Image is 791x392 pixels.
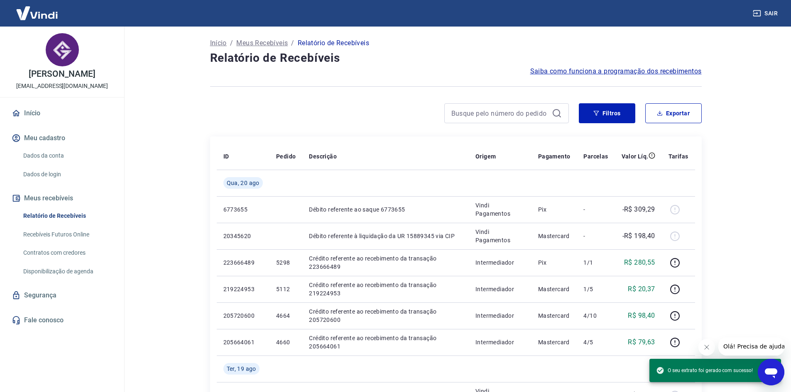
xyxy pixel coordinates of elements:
[276,312,296,320] p: 4664
[583,205,608,214] p: -
[276,152,296,161] p: Pedido
[538,285,571,293] p: Mastercard
[583,232,608,240] p: -
[538,205,571,214] p: Pix
[223,258,263,267] p: 223666489
[20,244,114,261] a: Contratos com credores
[622,231,655,241] p: -R$ 198,40
[628,284,655,294] p: R$ 20,37
[227,365,256,373] span: Ter, 19 ago
[475,258,525,267] p: Intermediador
[758,359,784,385] iframe: Botão para abrir a janela de mensagens
[291,38,294,48] p: /
[20,263,114,280] a: Disponibilização de agenda
[451,107,549,119] input: Busque pelo número do pedido
[10,311,114,329] a: Fale conosco
[20,207,114,224] a: Relatório de Recebíveis
[583,312,608,320] p: 4/10
[230,38,233,48] p: /
[10,0,64,26] img: Vindi
[538,258,571,267] p: Pix
[223,205,263,214] p: 6773655
[718,337,784,355] iframe: Mensagem da empresa
[236,38,288,48] a: Meus Recebíveis
[10,104,114,122] a: Início
[538,338,571,346] p: Mastercard
[10,286,114,304] a: Segurança
[309,281,462,297] p: Crédito referente ao recebimento da transação 219224953
[622,152,649,161] p: Valor Líq.
[656,366,753,375] span: O seu extrato foi gerado com sucesso!
[530,66,702,76] a: Saiba como funciona a programação dos recebimentos
[538,312,571,320] p: Mastercard
[210,38,227,48] a: Início
[583,258,608,267] p: 1/1
[223,338,263,346] p: 205664061
[298,38,369,48] p: Relatório de Recebíveis
[223,312,263,320] p: 205720600
[20,166,114,183] a: Dados de login
[20,226,114,243] a: Recebíveis Futuros Online
[309,152,337,161] p: Descrição
[29,70,95,78] p: [PERSON_NAME]
[309,232,462,240] p: Débito referente à liquidação da UR 15889345 via CIP
[538,152,571,161] p: Pagamento
[227,179,260,187] span: Qua, 20 ago
[10,189,114,207] button: Meus recebíveis
[20,147,114,164] a: Dados da conta
[276,338,296,346] p: 4660
[475,201,525,218] p: Vindi Pagamentos
[475,285,525,293] p: Intermediador
[10,129,114,147] button: Meu cadastro
[579,103,635,123] button: Filtros
[669,152,688,161] p: Tarifas
[628,337,655,347] p: R$ 79,63
[309,205,462,214] p: Débito referente ao saque 6773655
[475,152,496,161] p: Origem
[475,228,525,244] p: Vindi Pagamentos
[223,285,263,293] p: 219224953
[622,205,655,214] p: -R$ 309,29
[475,312,525,320] p: Intermediador
[583,338,608,346] p: 4/5
[628,311,655,321] p: R$ 98,40
[223,232,263,240] p: 20345620
[645,103,702,123] button: Exportar
[583,285,608,293] p: 1/5
[751,6,781,21] button: Sair
[475,338,525,346] p: Intermediador
[16,82,108,90] p: [EMAIL_ADDRESS][DOMAIN_NAME]
[624,258,655,268] p: R$ 280,55
[309,334,462,351] p: Crédito referente ao recebimento da transação 205664061
[5,6,70,12] span: Olá! Precisa de ajuda?
[46,33,79,66] img: 8e373231-1c48-4452-a55d-e99fb691e6ac.jpeg
[223,152,229,161] p: ID
[538,232,571,240] p: Mastercard
[309,254,462,271] p: Crédito referente ao recebimento da transação 223666489
[583,152,608,161] p: Parcelas
[210,50,702,66] h4: Relatório de Recebíveis
[276,258,296,267] p: 5298
[309,307,462,324] p: Crédito referente ao recebimento da transação 205720600
[276,285,296,293] p: 5112
[698,339,715,355] iframe: Fechar mensagem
